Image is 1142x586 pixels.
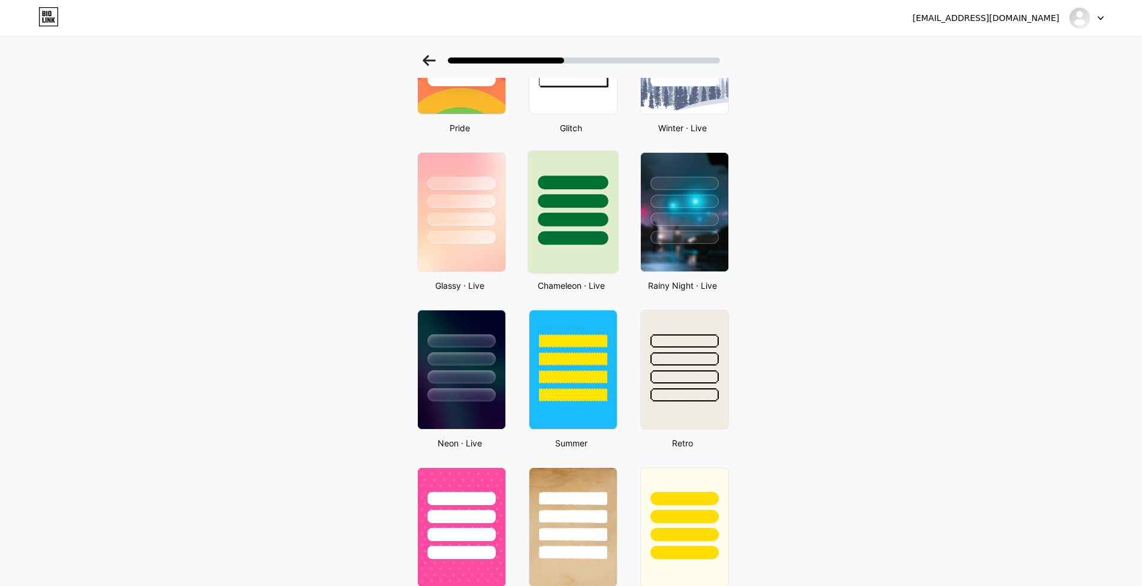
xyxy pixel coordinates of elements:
div: Chameleon · Live [525,279,617,292]
div: Winter · Live [637,122,729,134]
div: Glitch [525,122,617,134]
div: Glassy · Live [414,279,506,292]
div: Rainy Night · Live [637,279,729,292]
div: [EMAIL_ADDRESS][DOMAIN_NAME] [912,12,1059,25]
div: Pride [414,122,506,134]
div: Summer [525,437,617,449]
div: Retro [637,437,729,449]
img: mayneu [1068,7,1091,29]
div: Neon · Live [414,437,506,449]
